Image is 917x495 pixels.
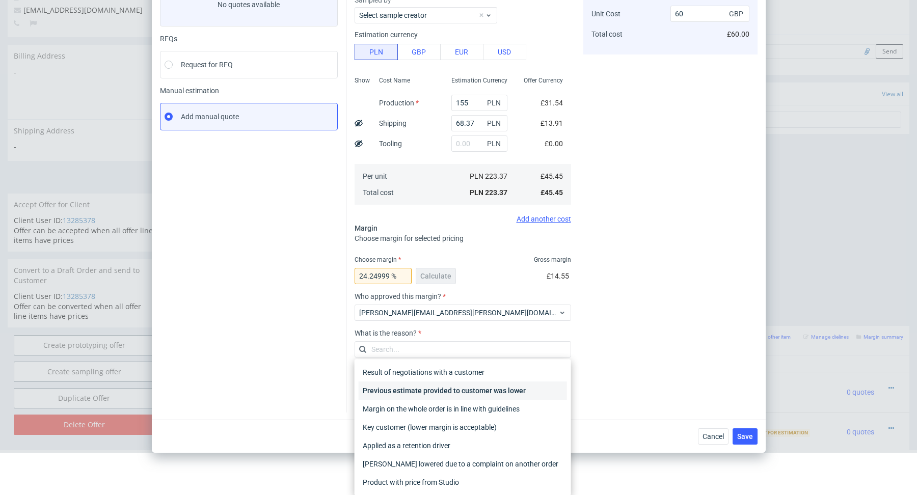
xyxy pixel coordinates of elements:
span: Choose margin for selected pricing [355,234,464,242]
input: Search... [355,341,571,358]
input: 0.00 [451,115,507,131]
th: Name [290,368,542,384]
p: Client User ID: [14,228,154,238]
img: regular_mini_magick20240604-109-y2x15g.jpg [552,57,564,69]
span: SPEC- 216350 [448,430,486,438]
span: - [14,79,154,90]
div: Custom • Custom [294,389,537,420]
div: Shipping Address [8,131,160,154]
button: EUR [440,44,483,60]
span: PLN 223.37 [470,188,507,197]
span: Total cost [591,30,623,38]
button: Cancel [698,428,729,445]
span: £14.55 [547,272,569,280]
a: CACL-5 [314,411,335,419]
td: £0.00 [701,424,744,464]
span: Notecard 400 gsm - new dieline [294,389,392,399]
a: 13285378 [63,228,95,237]
div: Convert to a Draft Order and send to Customer [8,271,160,304]
label: Shipping [379,119,407,127]
div: Key customer (lower margin is acceptable) [359,418,567,436]
label: Who approved this margin? [355,292,571,300]
span: Save [737,433,753,440]
td: Hubspot Deal [174,66,315,90]
th: ID [250,368,290,384]
input: 0.00 [355,268,412,284]
input: Delete Offer [14,427,154,447]
p: Client User ID: [14,304,154,314]
span: £13.91 [541,119,563,127]
a: CACL-5 [314,451,335,458]
span: [EMAIL_ADDRESS][DOMAIN_NAME] [14,17,143,27]
a: Duplicate Offer [14,400,154,421]
div: Result of negotiations with a customer [359,363,567,381]
div: Offer can be converted when all offer line items have prices [8,304,160,340]
input: 0.00 [451,95,507,111]
td: 1 [542,424,572,464]
span: Show [355,76,370,85]
strong: 770486 [254,440,278,448]
th: Unit Price [572,368,608,384]
span: PLN 223.37 [470,172,507,180]
td: £0.00 [651,424,701,464]
span: 0 quotes [847,440,874,448]
span: Ready for Estimation [748,441,810,449]
img: Hokodo [264,219,272,228]
div: Previous estimate provided to customer was lower [359,381,567,400]
span: Unit Cost [591,10,621,18]
div: Accept Offer for Client [8,206,160,228]
a: 13285378 [63,304,95,313]
span: GBP [727,7,747,21]
td: Estimated By [174,14,315,40]
span: PLN [485,136,505,151]
input: Type to create new task [554,124,901,140]
small: Add PIM line item [570,346,617,352]
div: Applied as a retention driver [359,436,567,455]
strong: 769663 [254,400,278,408]
span: PLN [485,116,505,130]
label: Tooling [379,140,402,148]
th: Quant. [542,368,572,384]
td: Assumed delivery country [174,142,315,168]
span: 0 quotes [847,400,874,408]
button: USD [483,44,526,60]
a: Create prototyping offer [14,347,154,368]
span: Total cost [363,188,394,197]
td: 3000 [542,384,572,424]
div: Margin on the whole order is in line with guidelines [359,400,567,418]
th: Design [168,368,250,384]
td: Quote Request ID [174,236,315,260]
span: [PERSON_NAME][EMAIL_ADDRESS][PERSON_NAME][DOMAIN_NAME] [359,308,559,318]
td: Region [174,116,315,142]
th: Total [701,368,744,384]
small: Add line item from VMA [622,346,684,352]
td: Duplicate of (Offer ID) [174,280,315,304]
td: £0.00 [651,384,701,424]
span: Source: [294,411,335,419]
small: Margin summary [856,346,903,352]
div: RFQs [160,35,338,43]
small: Manage dielines [803,346,849,352]
span: Add manual quote [181,112,239,122]
a: View all [882,102,903,111]
label: Choose margin [355,256,401,263]
span: - [14,154,154,164]
label: Estimation currency [355,31,418,39]
img: ico-item-custom-a8f9c3db6a5631ce2f509e228e8b95abde266dc4376634de7b166047de09ff05.png [178,431,229,457]
th: Net Total [608,368,651,384]
span: Sent [748,401,765,409]
button: Save [733,428,758,445]
button: Single payment (default) [317,195,525,209]
td: Payment [174,194,315,216]
button: Force CRM resync [174,305,300,316]
div: Billing Address [8,57,160,79]
button: PLN [355,44,398,60]
span: % [389,269,410,283]
span: Gross margin [534,256,571,264]
td: Assumed delivery zipcode [174,168,315,194]
span: £31.54 [541,99,563,107]
label: Select sample creator [359,11,427,19]
button: GBP [397,44,441,60]
td: Reorder [174,260,315,280]
span: Tasks [552,101,571,111]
